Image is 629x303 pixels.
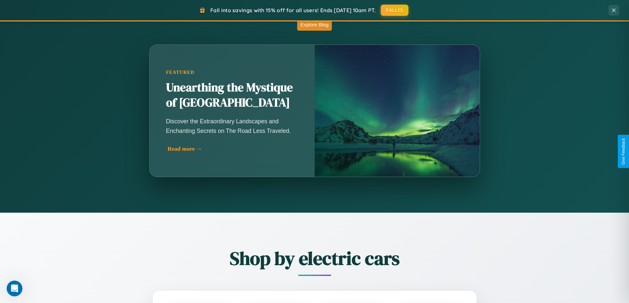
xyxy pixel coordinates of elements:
div: Give Feedback [621,138,626,165]
h2: Unearthing the Mystique of [GEOGRAPHIC_DATA] [166,80,298,110]
span: Fall into savings with 15% off for all users! Ends [DATE] 10am PT. [210,7,376,14]
div: Read more → [168,145,300,152]
div: Featured [166,70,298,75]
iframe: Intercom live chat [7,281,22,296]
button: Explore Blog [297,18,332,31]
h2: Shop by electric cars [117,246,513,271]
p: Discover the Extraordinary Landscapes and Enchanting Secrets on The Road Less Traveled. [166,117,298,135]
button: FALL15 [381,5,408,16]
